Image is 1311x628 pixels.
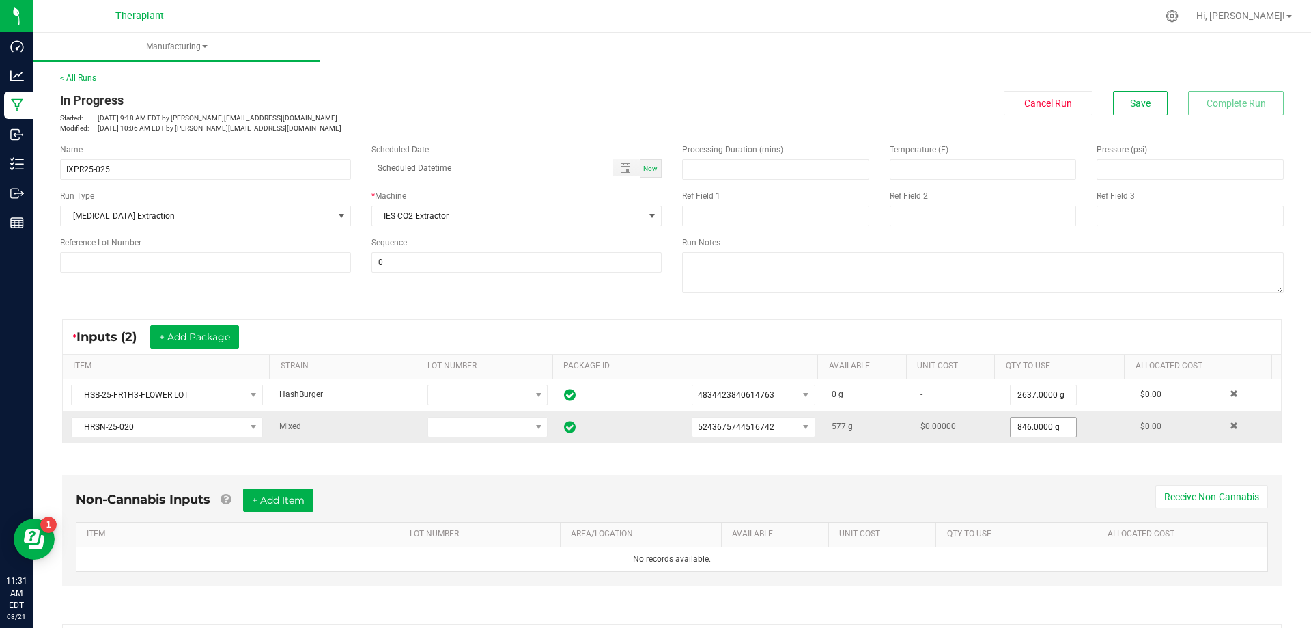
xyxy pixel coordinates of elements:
[33,33,320,62] a: Manufacturing
[563,361,813,372] a: PACKAGE IDSortable
[410,529,554,540] a: LOT NUMBERSortable
[917,361,989,372] a: Unit CostSortable
[60,91,662,109] div: In Progress
[1224,361,1267,372] a: Sortable
[10,216,24,230] inline-svg: Reports
[60,113,98,123] span: Started:
[76,492,210,507] span: Non-Cannabis Inputs
[10,187,24,200] inline-svg: Outbound
[732,529,823,540] a: AVAILABLESortable
[371,159,600,176] input: Scheduled Datetime
[279,390,323,399] span: HashBurger
[60,145,83,154] span: Name
[6,612,27,622] p: 08/21
[372,206,645,226] span: IES CO2 Extractor
[71,385,263,405] span: NO DATA FOUND
[1130,98,1151,109] span: Save
[60,113,662,123] p: [DATE] 9:18 AM EDT by [PERSON_NAME][EMAIL_ADDRESS][DOMAIN_NAME]
[564,419,576,435] span: In Sync
[10,128,24,141] inline-svg: Inbound
[60,123,662,133] p: [DATE] 10:06 AM EDT by [PERSON_NAME][EMAIL_ADDRESS][DOMAIN_NAME]
[115,10,164,22] span: Theraplant
[72,385,245,405] span: HSB-25-FR1H3-FLOWER LOT
[692,385,815,405] span: NO DATA FOUND
[682,238,720,247] span: Run Notes
[281,361,412,372] a: STRAINSortable
[60,238,141,247] span: Reference Lot Number
[1140,390,1161,399] span: $0.00
[643,165,658,172] span: Now
[60,190,94,202] span: Run Type
[1207,98,1266,109] span: Complete Run
[1136,361,1208,372] a: Allocated CostSortable
[73,361,264,372] a: ITEMSortable
[890,145,948,154] span: Temperature (F)
[6,575,27,612] p: 11:31 AM EDT
[60,73,96,83] a: < All Runs
[682,191,720,201] span: Ref Field 1
[947,529,1092,540] a: QTY TO USESortable
[832,422,846,431] span: 577
[848,422,853,431] span: g
[1155,485,1268,508] button: Receive Non-Cannabis
[1024,98,1072,109] span: Cancel Run
[371,145,429,154] span: Scheduled Date
[698,390,774,400] span: 4834423840614763
[427,361,547,372] a: LOT NUMBERSortable
[33,41,320,53] span: Manufacturing
[564,387,576,403] span: In Sync
[832,390,836,399] span: 0
[838,390,843,399] span: g
[613,159,640,176] span: Toggle popup
[1004,91,1092,115] button: Cancel Run
[72,418,245,437] span: HRSN-25-020
[150,325,239,349] button: + Add Package
[14,519,55,560] iframe: Resource center
[279,422,301,431] span: Mixed
[1196,10,1285,21] span: Hi, [PERSON_NAME]!
[221,492,231,507] a: Add Non-Cannabis items that were also consumed in the run (e.g. gloves and packaging); Also add N...
[76,547,1267,571] td: No records available.
[829,361,901,372] a: AVAILABLESortable
[371,238,407,247] span: Sequence
[71,417,263,437] span: NO DATA FOUND
[1188,91,1284,115] button: Complete Run
[61,206,333,226] span: [MEDICAL_DATA] Extraction
[243,489,313,512] button: + Add Item
[1164,10,1181,23] div: Manage settings
[1140,422,1161,431] span: $0.00
[10,98,24,112] inline-svg: Manufacturing
[10,40,24,53] inline-svg: Dashboard
[1097,145,1147,154] span: Pressure (psi)
[76,329,150,344] span: Inputs (2)
[10,69,24,83] inline-svg: Analytics
[10,157,24,171] inline-svg: Inventory
[920,390,922,399] span: -
[571,529,716,540] a: AREA/LOCATIONSortable
[920,422,956,431] span: $0.00000
[682,145,783,154] span: Processing Duration (mins)
[698,422,774,432] span: 5243675744516742
[375,191,406,201] span: Machine
[839,529,931,540] a: Unit CostSortable
[1113,91,1168,115] button: Save
[60,123,98,133] span: Modified:
[87,529,393,540] a: ITEMSortable
[1215,529,1253,540] a: Sortable
[40,517,57,533] iframe: Resource center unread badge
[1108,529,1199,540] a: Allocated CostSortable
[1097,191,1135,201] span: Ref Field 3
[1006,361,1119,372] a: QTY TO USESortable
[890,191,928,201] span: Ref Field 2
